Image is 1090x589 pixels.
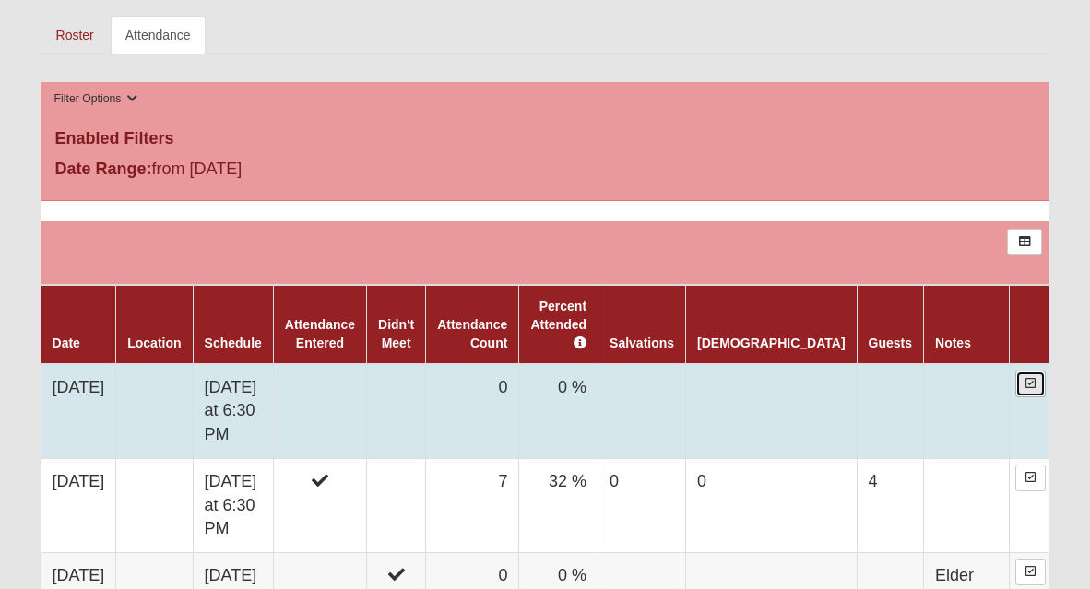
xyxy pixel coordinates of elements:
td: 7 [426,458,519,552]
a: Percent Attended [530,299,586,350]
td: [DATE] at 6:30 PM [193,364,273,459]
td: 4 [857,458,923,552]
a: Attendance Entered [285,317,355,350]
a: Enter Attendance [1015,465,1046,491]
td: 0 [426,364,519,459]
td: [DATE] [41,364,116,459]
a: Roster [41,16,109,54]
label: Date Range: [55,157,152,182]
a: Schedule [205,336,262,350]
a: Didn't Meet [378,317,414,350]
div: from [DATE] [41,157,377,186]
td: [DATE] at 6:30 PM [193,458,273,552]
a: Enter Attendance [1015,371,1046,397]
a: Notes [935,336,971,350]
a: Attendance [111,16,206,54]
td: 0 [598,458,686,552]
a: Export to Excel [1007,229,1041,255]
a: Attendance Count [437,317,507,350]
h4: Enabled Filters [55,129,1036,149]
td: [DATE] [41,458,116,552]
th: Guests [857,285,923,364]
td: 0 % [519,364,598,459]
th: Salvations [598,285,686,364]
td: 0 [686,458,857,552]
th: [DEMOGRAPHIC_DATA] [686,285,857,364]
a: Location [127,336,181,350]
td: 32 % [519,458,598,552]
a: Date [53,336,80,350]
button: Filter Options [49,89,144,109]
